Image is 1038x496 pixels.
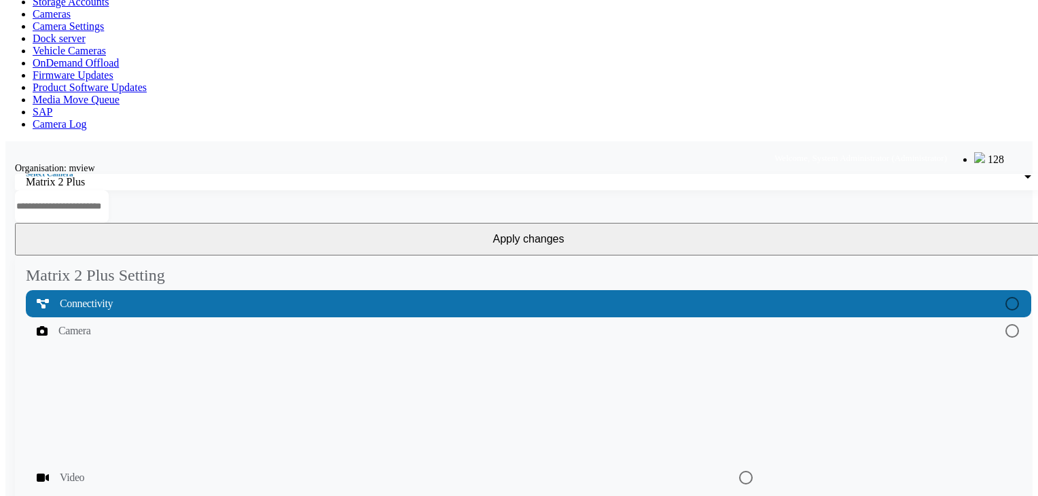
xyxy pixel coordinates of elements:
a: Camera Log [33,118,87,130]
label: Organisation: mview [15,163,95,173]
span: Welcome, System Administrator (Administrator) [774,153,947,163]
span: Video [60,470,84,486]
a: Cameras [33,8,71,20]
a: Vehicle Cameras [33,45,106,56]
a: Dock server [33,33,86,44]
a: Media Move Queue [33,94,120,105]
img: bell25.png [974,152,985,163]
a: OnDemand Offload [33,57,119,69]
span: Matrix 2 Plus [26,176,85,188]
span: Connectivity [60,296,113,312]
a: Firmware Updates [33,69,113,81]
span: 128 [988,154,1004,165]
a: Camera Settings [33,20,104,32]
span: Camera [58,323,90,339]
mat-card-title: Matrix 2 Plus Setting [26,266,165,285]
a: Product Software Updates [33,82,147,93]
a: SAP [33,106,52,118]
